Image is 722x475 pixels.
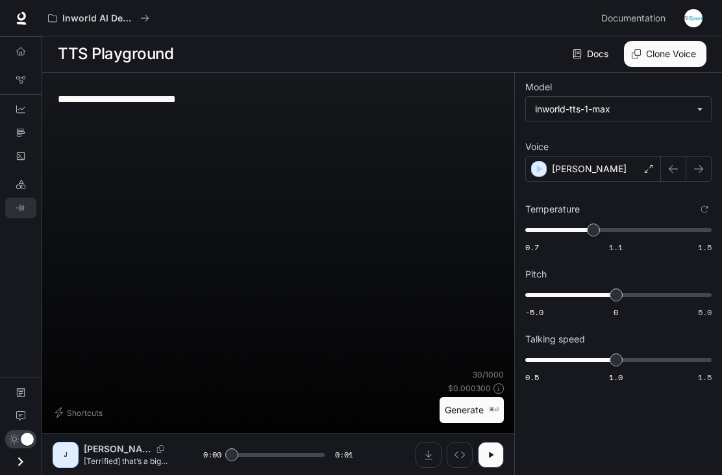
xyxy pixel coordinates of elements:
p: [PERSON_NAME] [84,443,151,456]
button: Copy Voice ID [151,445,169,453]
span: Documentation [601,10,666,27]
a: TTS Playground [5,198,36,218]
button: Generate⌘⏎ [440,397,504,424]
a: Logs [5,146,36,166]
p: Inworld AI Demos [62,13,135,24]
span: 0.5 [525,372,539,383]
a: Documentation [5,382,36,403]
span: 1.0 [609,372,623,383]
span: 1.5 [698,242,712,253]
button: Inspect [447,442,473,468]
span: Dark mode toggle [21,431,34,446]
p: [Terrified] that’s a big boot! [84,456,172,467]
p: ⌘⏎ [489,406,499,414]
span: 1.5 [698,372,712,383]
span: 1.1 [609,242,623,253]
button: Clone Voice [624,41,706,67]
button: Open drawer [6,448,35,475]
p: Pitch [525,270,547,279]
span: 0:01 [335,448,353,461]
button: All workspaces [42,5,155,31]
button: User avatar [680,5,706,31]
span: 0:00 [203,448,221,461]
img: User avatar [684,9,703,27]
p: Voice [525,142,549,151]
div: J [55,444,76,465]
p: Temperature [525,205,580,214]
p: [PERSON_NAME] [552,162,627,175]
a: LLM Playground [5,174,36,195]
a: Graph Registry [5,70,36,90]
p: Model [525,83,552,92]
button: Shortcuts [53,402,108,423]
p: Talking speed [525,335,585,344]
button: Download audio [416,442,442,468]
a: Dashboards [5,99,36,120]
span: 0.7 [525,242,539,253]
span: 5.0 [698,307,712,318]
div: inworld-tts-1-max [526,97,711,122]
a: Docs [570,41,614,67]
a: Traces [5,122,36,143]
p: 30 / 1000 [473,369,504,380]
h1: TTS Playground [58,41,173,67]
div: inworld-tts-1-max [535,103,690,116]
a: Documentation [596,5,675,31]
button: Reset to default [697,202,712,216]
a: Feedback [5,405,36,426]
span: -5.0 [525,307,543,318]
a: Overview [5,41,36,62]
p: $ 0.000300 [448,383,491,394]
span: 0 [614,307,618,318]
